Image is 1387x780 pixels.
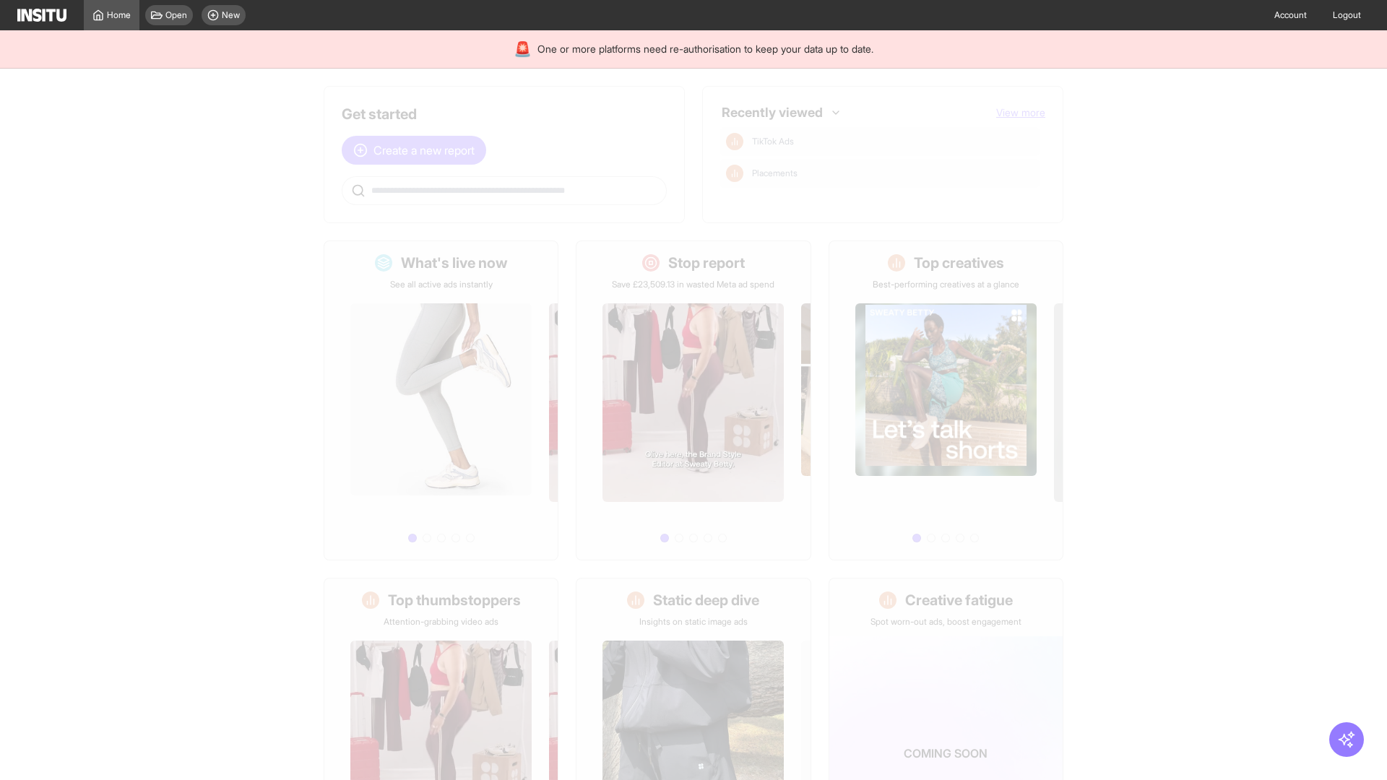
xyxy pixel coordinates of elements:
img: Logo [17,9,66,22]
span: Home [107,9,131,21]
span: One or more platforms need re-authorisation to keep your data up to date. [537,42,873,56]
span: New [222,9,240,21]
span: Open [165,9,187,21]
div: 🚨 [514,39,532,59]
